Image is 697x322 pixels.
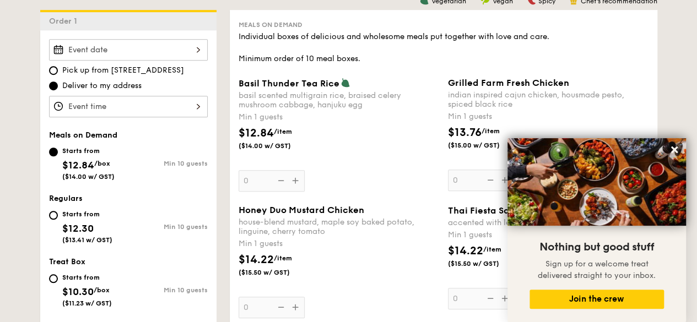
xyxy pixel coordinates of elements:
[448,111,649,122] div: Min 1 guests
[274,128,292,135] span: /item
[448,141,523,150] span: ($15.00 w/ GST)
[94,160,110,167] span: /box
[49,257,85,266] span: Treat Box
[62,299,112,307] span: ($11.23 w/ GST)
[239,268,314,277] span: ($15.50 w/ GST)
[239,141,314,150] span: ($14.00 w/ GST)
[239,78,339,89] span: Basil Thunder Tea Rice
[239,112,439,123] div: Min 1 guests
[49,194,83,203] span: Regulars
[239,217,439,236] div: house-blend mustard, maple soy baked potato, linguine, cherry tomato
[529,290,664,309] button: Join the crew
[62,222,94,234] span: $12.30
[239,238,439,249] div: Min 1 guests
[128,160,208,167] div: Min 10 guests
[539,241,654,254] span: Nothing but good stuff
[538,259,656,280] span: Sign up for a welcome treat delivered straight to your inbox.
[62,286,94,298] span: $10.30
[62,236,112,244] span: ($13.41 w/ GST)
[482,127,500,135] span: /item
[128,223,208,231] div: Min 10 guests
[448,126,482,139] span: $13.76
[49,148,58,156] input: Starts from$12.84/box($14.00 w/ GST)Min 10 guests
[239,21,302,29] span: Meals on Demand
[448,90,649,109] div: indian inspired cajun chicken, housmade pesto, spiced black rice
[448,218,649,227] div: accented with lemongrass, kaffir lime leaf, red chilli
[239,91,439,110] div: basil scented multigrain rice, braised celery mushroom cabbage, hanjuku egg
[49,274,58,283] input: Starts from$10.30/box($11.23 w/ GST)Min 10 guests
[49,66,58,75] input: Pick up from [STREET_ADDRESS]
[49,211,58,220] input: Starts from$12.30($13.41 w/ GST)Min 10 guests
[448,205,525,216] span: Thai Fiesta Salad
[62,173,115,181] span: ($14.00 w/ GST)
[62,65,184,76] span: Pick up from [STREET_ADDRESS]
[94,286,110,294] span: /box
[62,80,142,91] span: Deliver to my address
[62,210,112,219] div: Starts from
[49,130,117,140] span: Meals on Demand
[448,259,523,268] span: ($15.50 w/ GST)
[49,96,208,117] input: Event time
[448,230,649,241] div: Min 1 guests
[448,244,483,258] span: $14.22
[239,127,274,140] span: $12.84
[62,146,115,155] div: Starts from
[239,253,274,266] span: $14.22
[507,138,686,226] img: DSC07876-Edit02-Large.jpeg
[483,245,501,253] span: /item
[62,159,94,171] span: $12.84
[666,141,683,159] button: Close
[49,39,208,61] input: Event date
[49,17,82,26] span: Order 1
[62,273,112,282] div: Starts from
[341,78,350,88] img: icon-vegetarian.fe4039eb.svg
[128,286,208,294] div: Min 10 guests
[274,254,292,262] span: /item
[49,81,58,90] input: Deliver to my address
[239,31,649,64] div: Individual boxes of delicious and wholesome meals put together with love and care. Minimum order ...
[239,205,364,215] span: Honey Duo Mustard Chicken
[448,78,569,88] span: Grilled Farm Fresh Chicken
